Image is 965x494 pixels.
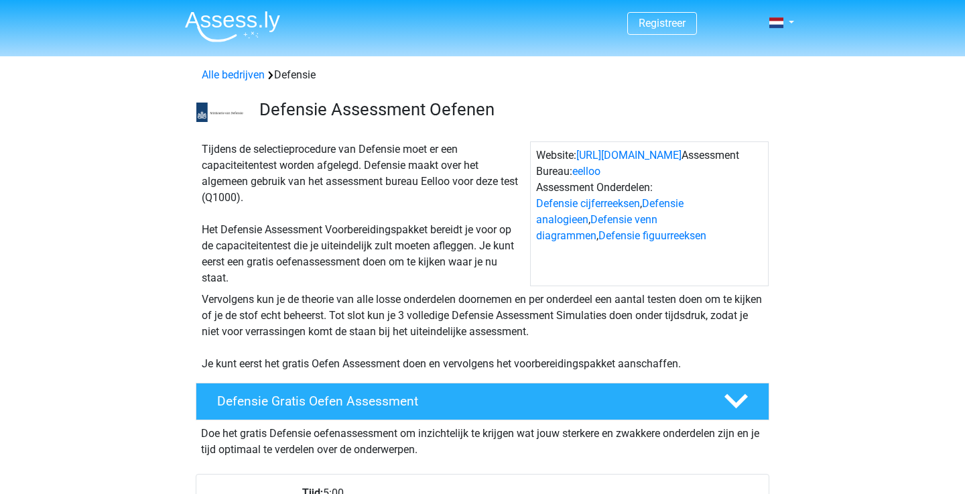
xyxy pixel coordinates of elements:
[572,165,600,178] a: eelloo
[639,17,686,29] a: Registreer
[196,292,769,372] div: Vervolgens kun je de theorie van alle losse onderdelen doornemen en per onderdeel een aantal test...
[196,420,769,458] div: Doe het gratis Defensie oefenassessment om inzichtelijk te krijgen wat jouw sterkere en zwakkere ...
[217,393,702,409] h4: Defensie Gratis Oefen Assessment
[196,67,769,83] div: Defensie
[576,149,682,162] a: [URL][DOMAIN_NAME]
[190,383,775,420] a: Defensie Gratis Oefen Assessment
[536,213,657,242] a: Defensie venn diagrammen
[536,197,640,210] a: Defensie cijferreeksen
[598,229,706,242] a: Defensie figuurreeksen
[530,141,769,286] div: Website: Assessment Bureau: Assessment Onderdelen: , , ,
[202,68,265,81] a: Alle bedrijven
[259,99,759,120] h3: Defensie Assessment Oefenen
[185,11,280,42] img: Assessly
[536,197,684,226] a: Defensie analogieen
[196,141,530,286] div: Tijdens de selectieprocedure van Defensie moet er een capaciteitentest worden afgelegd. Defensie ...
